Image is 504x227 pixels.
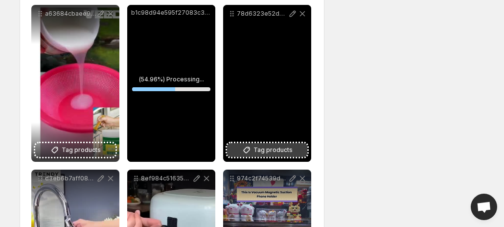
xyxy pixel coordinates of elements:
a: Open chat [471,194,497,220]
div: a63684cbaee983d143a8b6c5758d5bfaTag products [31,5,119,162]
span: Tag products [62,145,101,155]
p: 974c2f74539d45aee510b7d7113e57dd [237,175,288,182]
p: 78d6323e52daf186c09f0f2c5fd249ce [237,10,288,18]
p: b1c98d94e595f27083c34248c278c624 [131,9,211,17]
div: b1c98d94e595f27083c34248c278c624(54.96%) Processing...54.95506660278146% [127,5,215,162]
div: 78d6323e52daf186c09f0f2c5fd249ceTag products [223,5,311,162]
button: Tag products [35,143,115,157]
p: 8ef984c51635d4377da75c504393fbf9 [141,175,192,182]
p: a63684cbaee983d143a8b6c5758d5bfa [45,10,96,18]
button: Tag products [227,143,307,157]
span: Tag products [253,145,293,155]
p: d3eb6b7aff08893deee8392eb043a872 [45,175,96,182]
